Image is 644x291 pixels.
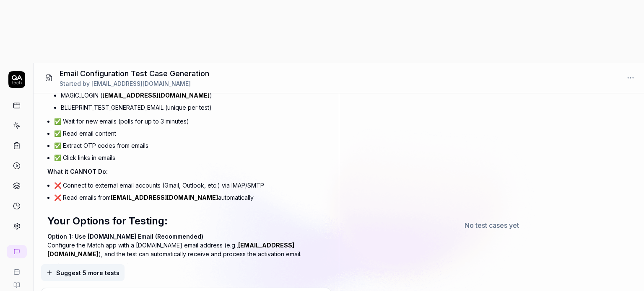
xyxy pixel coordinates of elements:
li: ✅ Read email content [54,127,325,139]
li: BLUEPRINT_TEST_GENERATED_EMAIL (unique per test) [61,101,325,113]
a: [EMAIL_ADDRESS][DOMAIN_NAME] [47,242,294,258]
span: Option 1: Use [DOMAIN_NAME] Email (Recommended) [47,233,203,240]
div: Started by [60,79,209,88]
span: [EMAIL_ADDRESS][DOMAIN_NAME] [91,80,191,87]
span: Option 2: Browser Automation [47,263,136,270]
li: ❌ Connect to external email accounts (Gmail, Outlook, etc.) via IMAP/SMTP [54,179,325,191]
p: The test navigates to [DOMAIN_NAME], logs in through the web interface, finds the email, and clic... [47,262,325,288]
span: What it CANNOT Do: [47,168,108,175]
li: MAGIC_LOGIN ( ) [61,89,325,101]
h2: Your Options for Testing: [47,214,325,229]
li: ❌ Read emails from automatically [54,191,325,203]
span: Suggest 5 more tests [56,268,119,277]
li: ✅ Wait for new emails (polls for up to 3 minutes) [54,115,325,127]
li: ✅ Click links in emails [54,152,325,164]
p: No test cases yet [465,220,519,230]
a: New conversation [7,245,27,258]
a: Book a call with us [3,262,30,275]
button: Suggest 5 more tests [41,264,125,281]
li: ✅ Extract OTP codes from emails [54,139,325,152]
a: Documentation [3,275,30,288]
p: Configure the Match app with a [DOMAIN_NAME] email address (e.g., ), and the test can automatical... [47,232,325,258]
a: [EMAIL_ADDRESS][DOMAIN_NAME] [102,92,210,99]
h1: Email Configuration Test Case Generation [60,68,209,79]
a: [EMAIL_ADDRESS][DOMAIN_NAME] [111,194,218,201]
